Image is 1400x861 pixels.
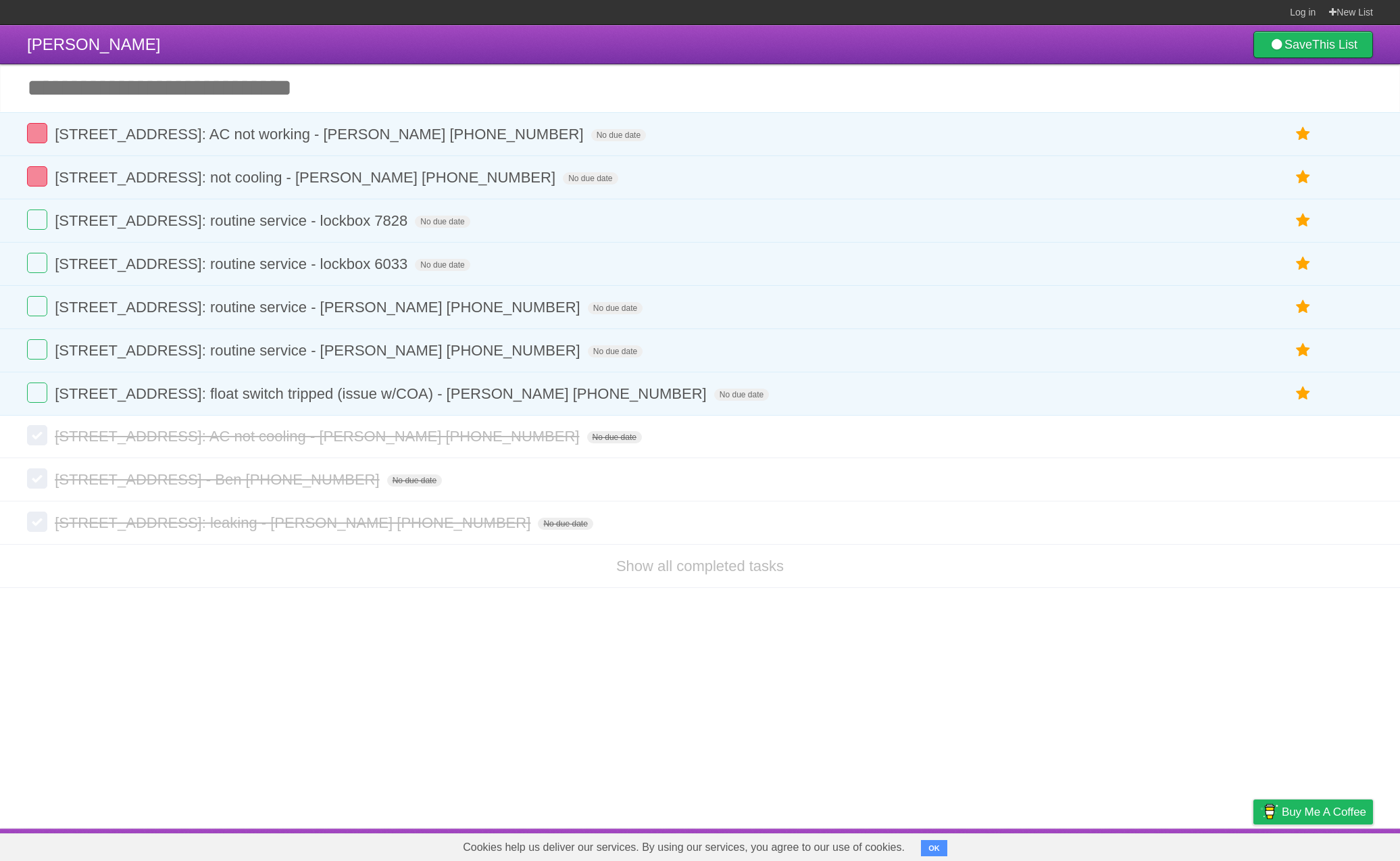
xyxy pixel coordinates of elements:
[1118,832,1173,858] a: Developers
[1291,296,1316,318] label: Star task
[415,259,470,271] span: No due date
[714,389,769,401] span: No due date
[55,212,411,229] span: [STREET_ADDRESS]: routine service - lockbox 7828
[1291,210,1316,232] label: Star task
[27,166,47,187] label: Done
[1291,166,1316,189] label: Star task
[55,169,559,186] span: [STREET_ADDRESS]: not cooling - [PERSON_NAME] [PHONE_NUMBER]
[563,172,618,184] span: No due date
[1282,800,1366,824] span: Buy me a coffee
[27,512,47,532] label: Done
[415,216,470,228] span: No due date
[1253,31,1373,58] a: SaveThis List
[387,474,442,487] span: No due date
[27,339,47,360] label: Done
[1190,832,1220,858] a: Terms
[1291,123,1316,145] label: Star task
[27,35,160,53] span: [PERSON_NAME]
[55,126,586,143] span: [STREET_ADDRESS]: AC not working - [PERSON_NAME] [PHONE_NUMBER]
[1291,383,1316,405] label: Star task
[27,210,47,230] label: Done
[55,255,411,272] span: [STREET_ADDRESS]: routine service - lockbox 6033
[587,431,642,443] span: No due date
[921,840,947,856] button: OK
[449,834,918,861] span: Cookies help us deliver our services. By using our services, you agree to our use of cookies.
[1253,799,1373,825] a: Buy me a coffee
[27,296,47,316] label: Done
[55,428,582,445] span: [STREET_ADDRESS]: AC not cooling - [PERSON_NAME] [PHONE_NUMBER]
[1236,832,1271,858] a: Privacy
[27,425,47,445] label: Done
[27,253,47,273] label: Done
[1074,832,1102,858] a: About
[1291,339,1316,362] label: Star task
[591,129,646,141] span: No due date
[27,468,47,489] label: Done
[55,514,534,531] span: [STREET_ADDRESS]: leaking - [PERSON_NAME] [PHONE_NUMBER]
[55,342,584,359] span: [STREET_ADDRESS]: routine service - [PERSON_NAME] [PHONE_NUMBER]
[616,558,784,574] a: Show all completed tasks
[1288,832,1373,858] a: Suggest a feature
[27,123,47,143] label: Done
[1291,253,1316,275] label: Star task
[1312,38,1357,51] b: This List
[55,385,710,402] span: [STREET_ADDRESS]: float switch tripped (issue w/COA) - [PERSON_NAME] [PHONE_NUMBER]
[588,345,643,358] span: No due date
[55,299,584,316] span: [STREET_ADDRESS]: routine service - [PERSON_NAME] [PHONE_NUMBER]
[55,471,382,488] span: [STREET_ADDRESS] - Ben [PHONE_NUMBER]
[538,518,593,530] span: No due date
[1260,800,1278,823] img: Buy me a coffee
[588,302,643,314] span: No due date
[27,383,47,403] label: Done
